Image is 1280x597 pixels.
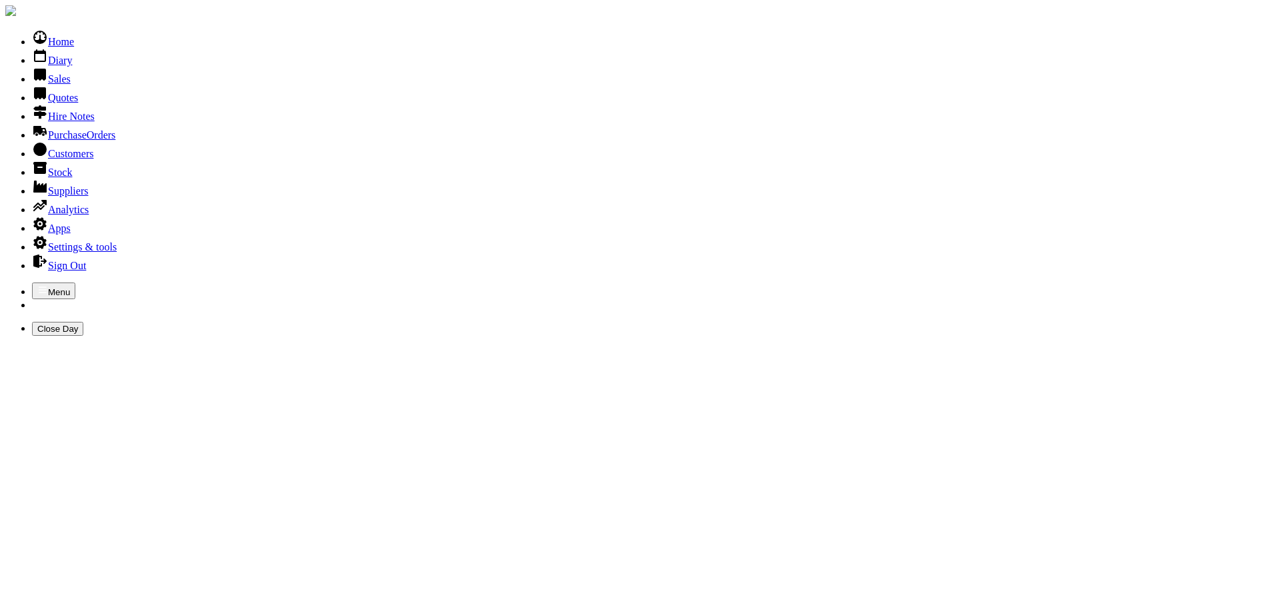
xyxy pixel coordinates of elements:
[32,36,74,47] a: Home
[32,148,93,159] a: Customers
[32,129,115,141] a: PurchaseOrders
[32,179,1275,197] li: Suppliers
[32,167,72,178] a: Stock
[32,104,1275,123] li: Hire Notes
[32,67,1275,85] li: Sales
[32,92,78,103] a: Quotes
[32,55,72,66] a: Diary
[32,160,1275,179] li: Stock
[32,223,71,234] a: Apps
[32,283,75,299] button: Menu
[32,260,86,271] a: Sign Out
[32,185,88,197] a: Suppliers
[32,241,117,253] a: Settings & tools
[32,322,83,336] button: Close Day
[5,5,16,16] img: companylogo.jpg
[32,73,71,85] a: Sales
[32,111,95,122] a: Hire Notes
[32,204,89,215] a: Analytics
